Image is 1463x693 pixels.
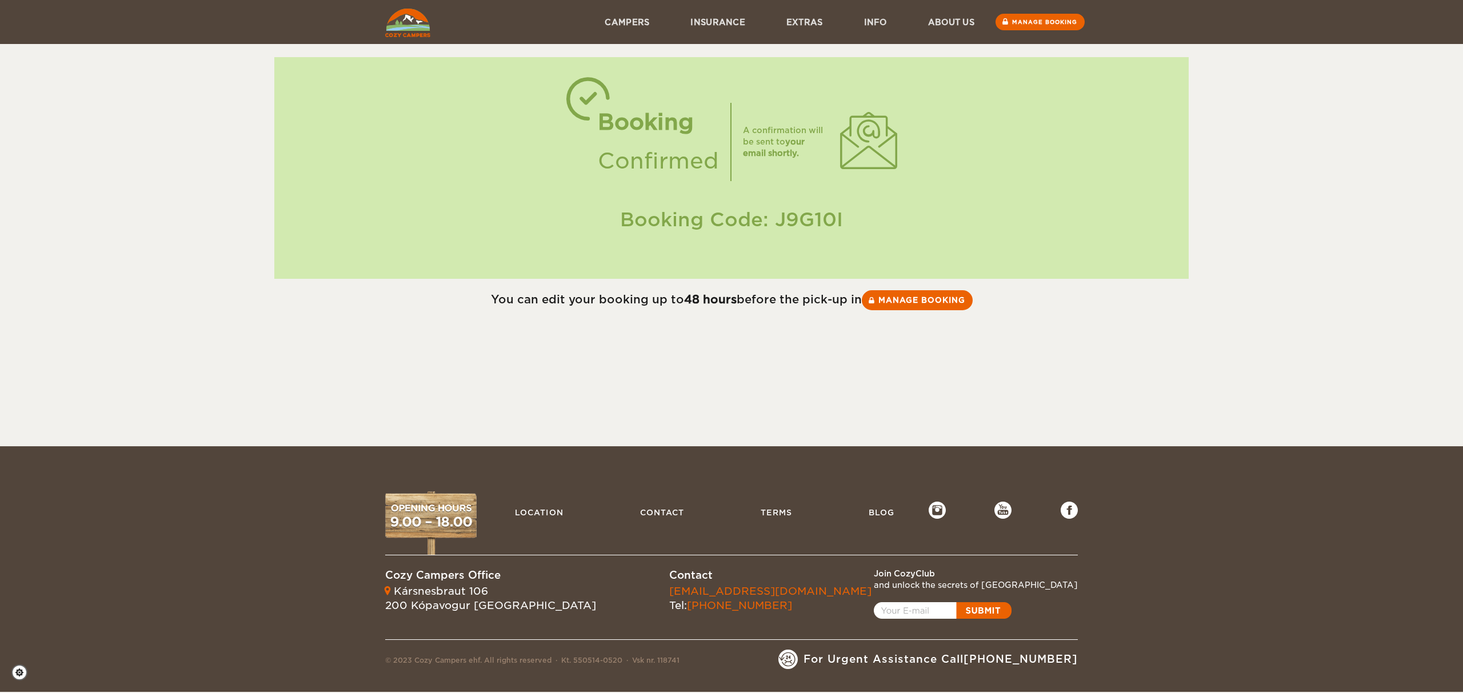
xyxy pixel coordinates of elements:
[874,602,1012,619] a: Open popup
[286,206,1177,233] div: Booking Code: J9G10I
[509,502,569,523] a: Location
[874,579,1078,591] div: and unlock the secrets of [GEOGRAPHIC_DATA]
[862,290,973,310] a: Manage booking
[385,655,679,669] div: © 2023 Cozy Campers ehf. All rights reserved Kt. 550514-0520 Vsk nr. 118741
[385,584,596,613] div: Kársnesbraut 106 200 Kópavogur [GEOGRAPHIC_DATA]
[669,585,872,597] a: [EMAIL_ADDRESS][DOMAIN_NAME]
[755,502,798,523] a: Terms
[687,599,792,611] a: [PHONE_NUMBER]
[385,568,596,583] div: Cozy Campers Office
[804,652,1078,667] span: For Urgent Assistance Call
[996,14,1085,30] a: Manage booking
[385,9,430,37] img: Cozy Campers
[598,103,719,142] div: Booking
[863,502,900,523] a: Blog
[964,653,1078,665] a: [PHONE_NUMBER]
[11,664,35,680] a: Cookie settings
[598,142,719,181] div: Confirmed
[634,502,690,523] a: Contact
[669,584,872,613] div: Tel:
[669,568,872,583] div: Contact
[743,125,829,159] div: A confirmation will be sent to
[684,293,737,306] strong: 48 hours
[874,568,1078,579] div: Join CozyClub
